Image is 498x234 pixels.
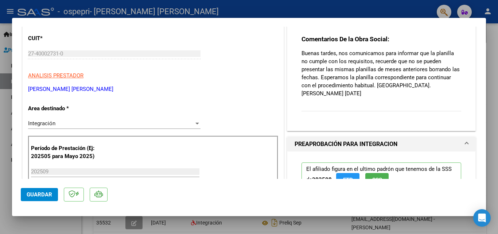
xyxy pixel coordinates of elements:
[28,104,103,113] p: Area destinado *
[28,85,278,93] p: [PERSON_NAME] [PERSON_NAME]
[295,140,397,149] h1: PREAPROBACIÓN PARA INTEGRACION
[28,72,83,79] span: ANALISIS PRESTADOR
[312,176,332,183] strong: 202508
[301,162,461,190] p: El afiliado figura en el ultimo padrón que tenemos de la SSS de
[31,144,104,161] p: Período de Prestación (Ej: 202505 para Mayo 2025)
[301,49,461,97] p: Buenas tardes, nos comunicamos para informar que la planilla no cumple con los requisitos, recuer...
[21,188,58,201] button: Guardar
[365,173,389,187] button: SSS
[473,209,491,227] div: Open Intercom Messenger
[372,177,382,183] span: SSS
[28,120,55,127] span: Integración
[287,137,475,151] mat-expansion-panel-header: PREAPROBACIÓN PARA INTEGRACION
[336,173,359,187] button: FTP
[343,177,353,183] span: FTP
[301,35,389,43] strong: Comentarios De la Obra Social:
[28,34,103,43] p: CUIT
[27,191,52,198] span: Guardar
